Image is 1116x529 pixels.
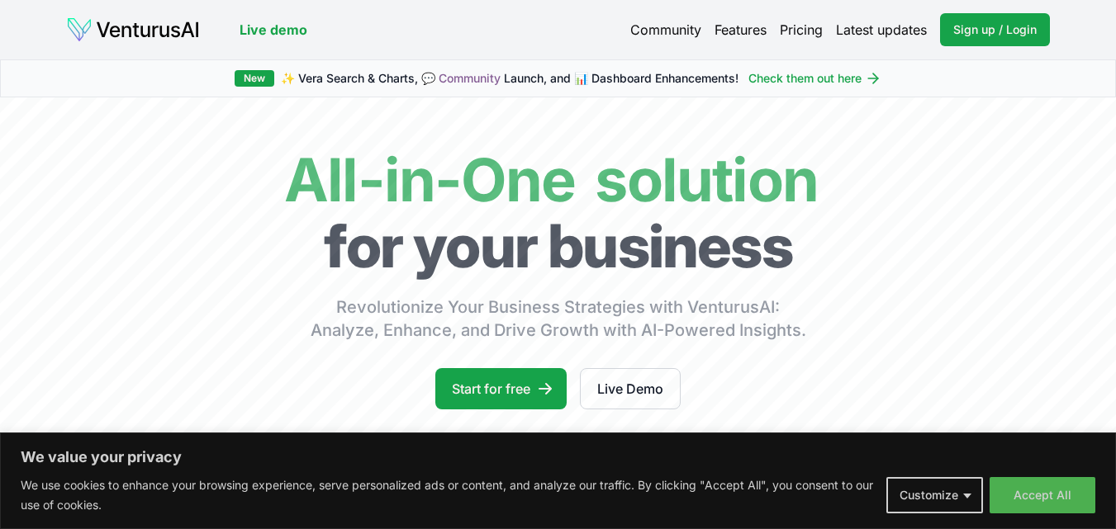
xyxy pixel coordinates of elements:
[990,477,1095,513] button: Accept All
[715,20,767,40] a: Features
[748,70,881,87] a: Check them out here
[435,368,567,409] a: Start for free
[580,368,681,409] a: Live Demo
[66,17,200,43] img: logo
[836,20,927,40] a: Latest updates
[940,13,1050,46] a: Sign up / Login
[235,70,274,87] div: New
[886,477,983,513] button: Customize
[953,21,1037,38] span: Sign up / Login
[240,20,307,40] a: Live demo
[21,447,1095,467] p: We value your privacy
[780,20,823,40] a: Pricing
[21,475,874,515] p: We use cookies to enhance your browsing experience, serve personalized ads or content, and analyz...
[630,20,701,40] a: Community
[439,71,501,85] a: Community
[281,70,738,87] span: ✨ Vera Search & Charts, 💬 Launch, and 📊 Dashboard Enhancements!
